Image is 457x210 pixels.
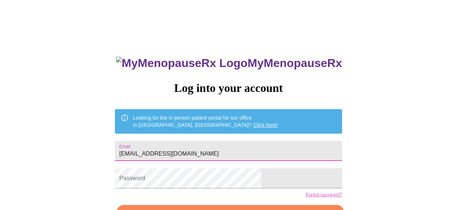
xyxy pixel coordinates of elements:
div: Looking for the in person patient portal for our office in [GEOGRAPHIC_DATA], [GEOGRAPHIC_DATA]? [133,111,278,131]
h3: Log into your account [115,81,342,95]
img: MyMenopauseRx Logo [116,57,247,70]
h3: MyMenopauseRx [116,57,342,70]
a: Forgot password? [306,192,342,198]
a: Click here! [253,122,278,128]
